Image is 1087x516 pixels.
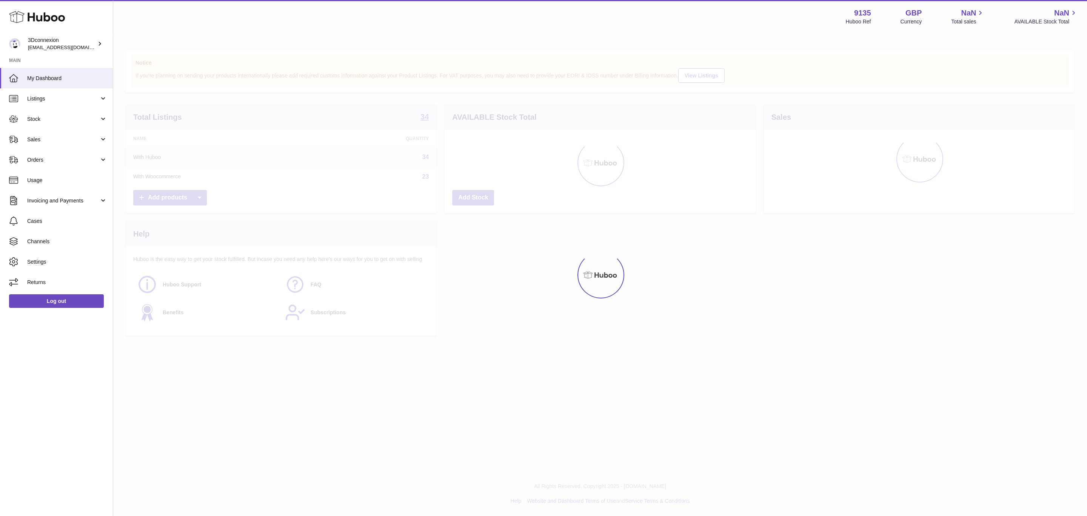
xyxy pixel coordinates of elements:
div: 3Dconnexion [28,37,96,51]
span: NaN [961,8,976,18]
span: Usage [27,177,107,184]
a: NaN Total sales [951,8,985,25]
span: Listings [27,95,99,102]
span: Orders [27,156,99,164]
span: Stock [27,116,99,123]
span: Total sales [951,18,985,25]
span: Channels [27,238,107,245]
span: Sales [27,136,99,143]
strong: 9135 [854,8,871,18]
span: [EMAIL_ADDRESS][DOMAIN_NAME] [28,44,111,50]
img: internalAdmin-9135@internal.huboo.com [9,38,20,49]
div: Huboo Ref [846,18,871,25]
a: NaN AVAILABLE Stock Total [1014,8,1078,25]
strong: GBP [905,8,922,18]
a: Log out [9,294,104,308]
span: Invoicing and Payments [27,197,99,204]
div: Currency [901,18,922,25]
span: Cases [27,218,107,225]
span: NaN [1054,8,1069,18]
span: Returns [27,279,107,286]
span: Settings [27,258,107,266]
span: My Dashboard [27,75,107,82]
span: AVAILABLE Stock Total [1014,18,1078,25]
